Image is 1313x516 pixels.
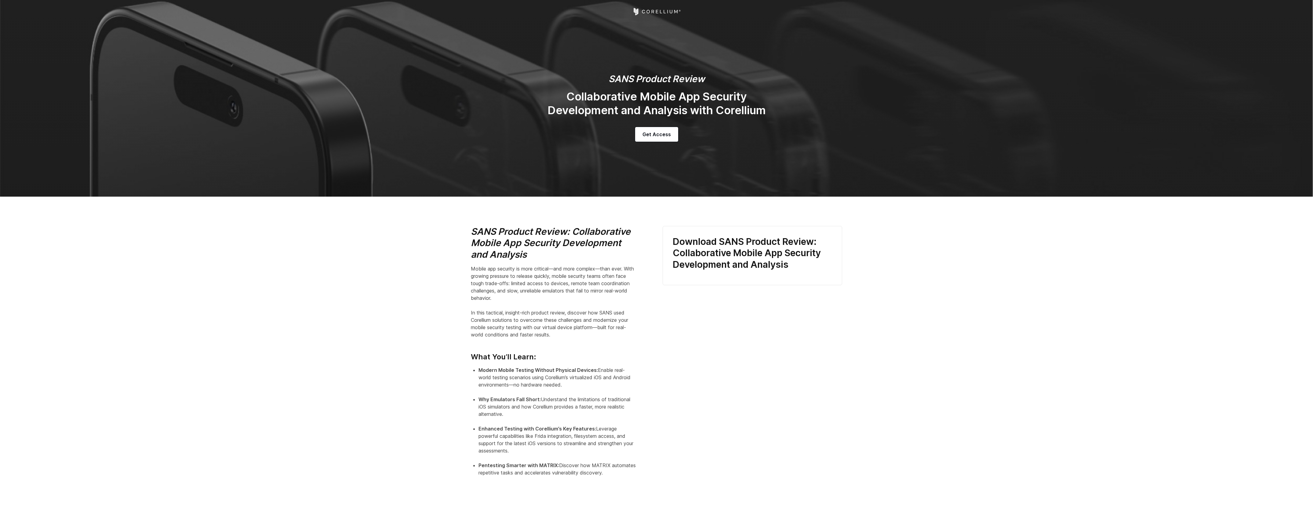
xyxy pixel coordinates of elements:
[478,366,636,396] li: Enable real-world testing scenarios using Corellium’s virtualized iOS and Android environments—no...
[478,426,596,432] strong: Enhanced Testing with Corellium’s Key Features:
[609,73,705,84] em: SANS Product Review
[642,131,671,138] span: Get Access
[534,90,779,117] h2: Collaborative Mobile App Security Development and Analysis with Corellium
[471,226,631,260] i: SANS Product Review: Collaborative Mobile App Security Development and Analysis
[478,462,636,484] li: Discover how MATRIX automates repetitive tasks and accelerates vulnerability discovery.
[673,236,832,271] h3: Download SANS Product Review: Collaborative Mobile App Security Development and Analysis
[478,425,636,462] li: Leverage powerful capabilities like Frida integration, filesystem access, and support for the lat...
[478,396,541,402] strong: Why Emulators Fall Short:
[478,462,559,468] strong: Pentesting Smarter with MATRIX:
[478,367,598,373] strong: Modern Mobile Testing Without Physical Devices:
[478,396,636,425] li: Understand the limitations of traditional iOS simulators and how Corellium provides a faster, mor...
[635,127,678,142] a: Get Access
[632,8,681,15] a: Corellium Home
[471,343,636,362] h4: What You’ll Learn:
[471,265,636,338] p: Mobile app security is more critical—and more complex—than ever. With growing pressure to release...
